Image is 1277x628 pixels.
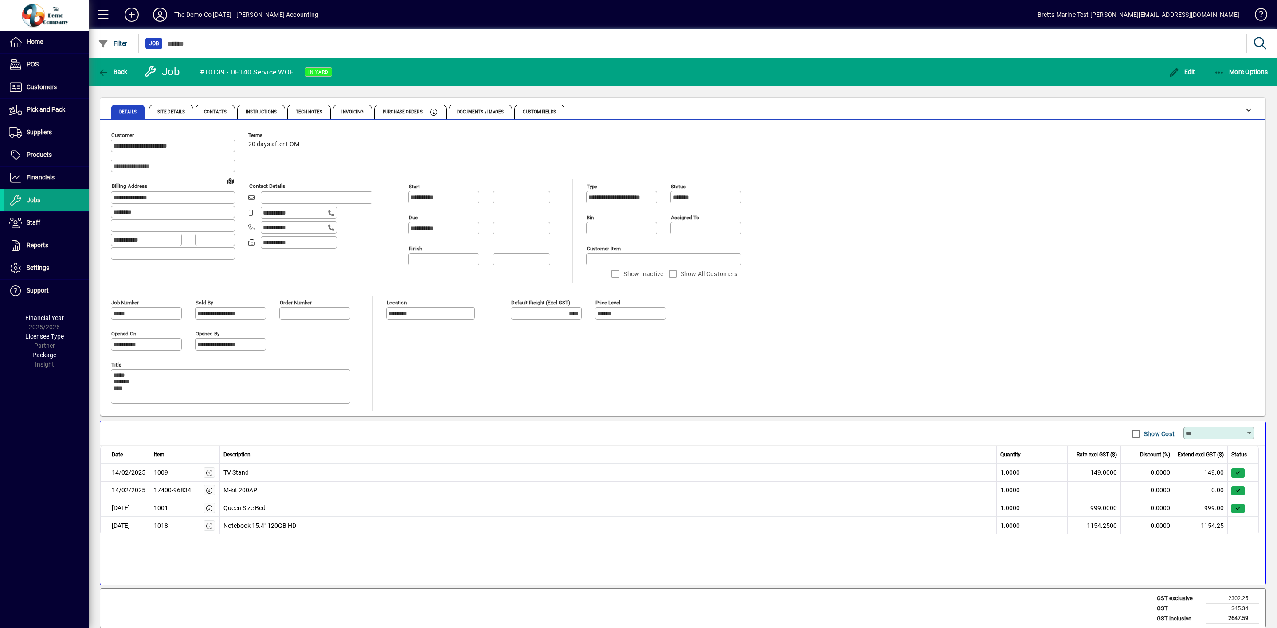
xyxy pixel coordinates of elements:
[383,110,423,114] span: Purchase Orders
[27,264,49,271] span: Settings
[220,499,997,517] td: Queen Size Bed
[154,486,191,495] div: 17400-96834
[220,481,997,499] td: M-kit 200AP
[248,133,302,138] span: Terms
[511,300,570,306] mat-label: Default Freight (excl GST)
[1068,517,1121,534] td: 1154.2500
[997,517,1068,534] td: 1.0000
[1121,499,1174,517] td: 0.0000
[4,257,89,279] a: Settings
[4,76,89,98] a: Customers
[4,31,89,53] a: Home
[246,110,277,114] span: Instructions
[144,65,182,79] div: Job
[27,106,65,113] span: Pick and Pack
[27,151,52,158] span: Products
[1206,603,1259,613] td: 345.34
[1152,613,1206,624] td: GST inclusive
[111,362,121,368] mat-label: Title
[100,499,150,517] td: [DATE]
[1174,481,1228,499] td: 0.00
[387,300,407,306] mat-label: Location
[1248,2,1266,31] a: Knowledge Base
[1206,593,1259,604] td: 2302.25
[27,196,40,203] span: Jobs
[1068,499,1121,517] td: 999.0000
[220,464,997,481] td: TV Stand
[1038,8,1240,22] div: Bretts Marine Test [PERSON_NAME][EMAIL_ADDRESS][DOMAIN_NAME]
[96,64,130,80] button: Back
[89,64,137,80] app-page-header-button: Back
[997,481,1068,499] td: 1.0000
[671,215,699,221] mat-label: Assigned to
[200,65,294,79] div: #10139 - DF140 Service WOF
[1206,613,1259,624] td: 2647.59
[25,314,64,321] span: Financial Year
[98,40,128,47] span: Filter
[223,451,251,459] span: Description
[341,110,364,114] span: Invoicing
[146,7,174,23] button: Profile
[248,141,299,148] span: 20 days after EOM
[671,183,686,190] mat-label: Status
[1142,429,1175,438] label: Show Cost
[296,110,322,114] span: Tech Notes
[154,521,168,530] div: 1018
[1178,451,1224,459] span: Extend excl GST ($)
[1121,481,1174,499] td: 0.0000
[1212,64,1270,80] button: More Options
[96,35,130,51] button: Filter
[27,83,57,90] span: Customers
[27,242,48,249] span: Reports
[154,503,168,513] div: 1001
[154,451,165,459] span: Item
[100,464,150,481] td: 14/02/2025
[149,39,159,48] span: Job
[196,331,219,337] mat-label: Opened by
[587,215,594,221] mat-label: Bin
[27,129,52,136] span: Suppliers
[4,167,89,189] a: Financials
[4,280,89,302] a: Support
[997,464,1068,481] td: 1.0000
[157,110,185,114] span: Site Details
[4,212,89,234] a: Staff
[1174,517,1228,534] td: 1154.25
[1152,603,1206,613] td: GST
[27,287,49,294] span: Support
[174,8,318,22] div: The Demo Co [DATE] - [PERSON_NAME] Accounting
[409,215,418,221] mat-label: Due
[111,132,134,138] mat-label: Customer
[1174,464,1228,481] td: 149.00
[1167,64,1198,80] button: Edit
[1231,451,1247,459] span: Status
[223,174,237,188] a: View on map
[587,183,597,190] mat-label: Type
[1000,451,1021,459] span: Quantity
[1121,464,1174,481] td: 0.0000
[100,517,150,534] td: [DATE]
[220,517,997,534] td: Notebook 15.4" 120GB HD
[409,246,422,252] mat-label: Finish
[25,333,64,340] span: Licensee Type
[308,69,329,75] span: IN YARD
[4,121,89,144] a: Suppliers
[111,331,136,337] mat-label: Opened On
[4,144,89,166] a: Products
[457,110,504,114] span: Documents / Images
[98,68,128,75] span: Back
[523,110,556,114] span: Custom Fields
[119,110,137,114] span: Details
[4,234,89,257] a: Reports
[27,174,55,181] span: Financials
[4,54,89,76] a: POS
[1169,68,1195,75] span: Edit
[27,38,43,45] span: Home
[280,300,312,306] mat-label: Order number
[1121,517,1174,534] td: 0.0000
[1152,593,1206,604] td: GST exclusive
[27,61,39,68] span: POS
[111,300,139,306] mat-label: Job number
[204,110,227,114] span: Contacts
[1140,451,1170,459] span: Discount (%)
